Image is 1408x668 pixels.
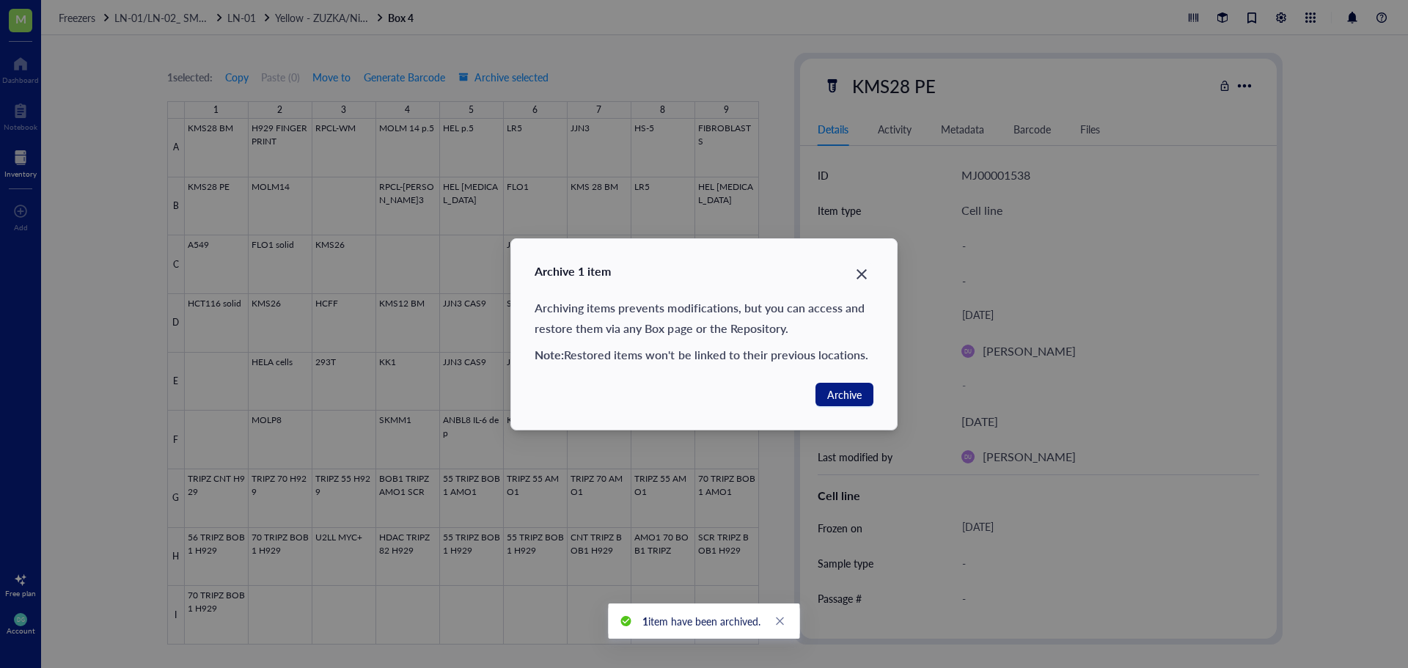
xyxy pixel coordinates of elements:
[535,298,873,339] div: Archiving items prevents modifications, but you can access and restore them via any Box page or t...
[772,613,788,629] a: Close
[535,346,564,363] strong: Note:
[850,263,873,286] button: Close
[535,345,873,365] div: Restored items won't be linked to their previous locations.
[850,265,873,283] span: Close
[535,263,873,280] div: Archive 1 item
[815,383,873,406] button: Archive
[775,616,785,626] span: close
[642,614,760,628] span: item have been archived.
[827,386,862,403] span: Archive
[642,614,648,628] b: 1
